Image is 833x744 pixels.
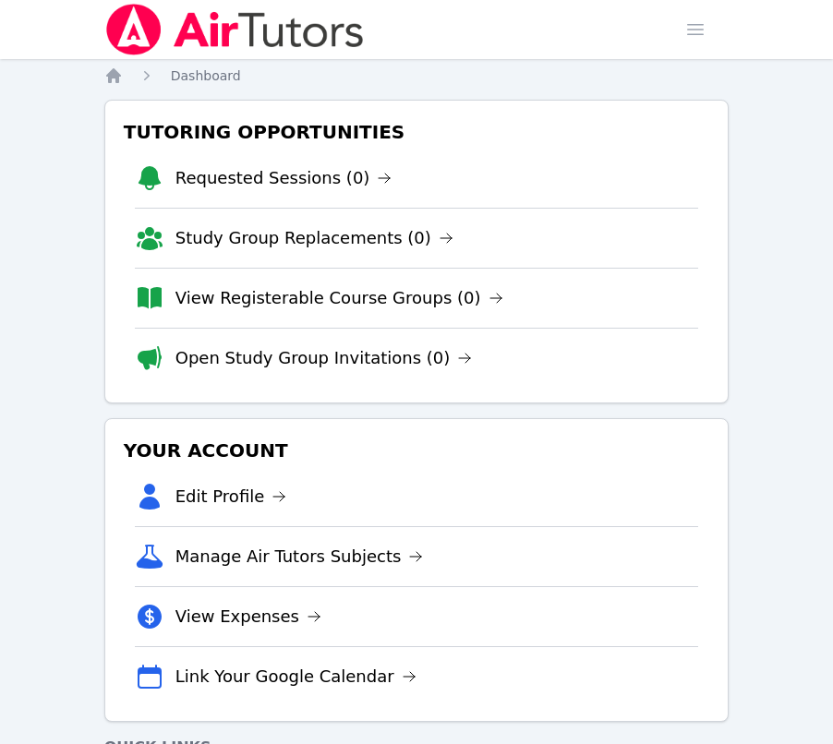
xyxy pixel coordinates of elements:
[175,484,287,510] a: Edit Profile
[171,68,241,83] span: Dashboard
[175,225,453,251] a: Study Group Replacements (0)
[175,544,424,570] a: Manage Air Tutors Subjects
[104,66,730,85] nav: Breadcrumb
[171,66,241,85] a: Dashboard
[175,165,392,191] a: Requested Sessions (0)
[175,604,321,630] a: View Expenses
[120,115,714,149] h3: Tutoring Opportunities
[175,345,473,371] a: Open Study Group Invitations (0)
[175,285,503,311] a: View Registerable Course Groups (0)
[120,434,714,467] h3: Your Account
[175,664,416,690] a: Link Your Google Calendar
[104,4,366,55] img: Air Tutors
